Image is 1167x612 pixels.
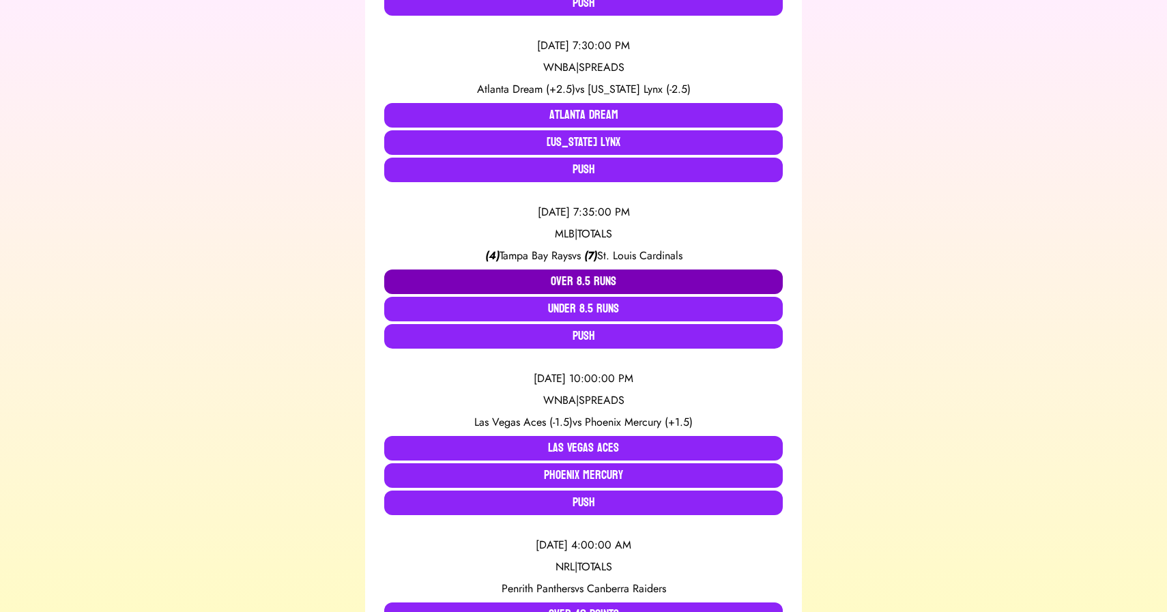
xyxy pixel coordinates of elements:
[384,491,783,515] button: Push
[588,81,691,97] span: [US_STATE] Lynx (-2.5)
[384,204,783,220] div: [DATE] 7:35:00 PM
[384,370,783,387] div: [DATE] 10:00:00 PM
[384,392,783,409] div: WNBA | SPREADS
[384,559,783,575] div: NRL | TOTALS
[384,130,783,155] button: [US_STATE] Lynx
[384,226,783,242] div: MLB | TOTALS
[384,38,783,54] div: [DATE] 7:30:00 PM
[384,158,783,182] button: Push
[384,59,783,76] div: WNBA | SPREADS
[384,436,783,461] button: Las Vegas Aces
[384,324,783,349] button: Push
[384,414,783,431] div: vs
[585,414,693,430] span: Phoenix Mercury (+1.5)
[384,537,783,553] div: [DATE] 4:00:00 AM
[584,248,597,263] span: ( 7 )
[384,248,783,264] div: vs
[502,581,575,596] span: Penrith Panthers
[384,297,783,321] button: Under 8.5 Runs
[384,463,783,488] button: Phoenix Mercury
[587,581,666,596] span: Canberra Raiders
[384,269,783,294] button: Over 8.5 Runs
[384,581,783,597] div: vs
[597,248,682,263] span: St. Louis Cardinals
[474,414,573,430] span: Las Vegas Aces (-1.5)
[384,81,783,98] div: vs
[500,248,572,263] span: Tampa Bay Rays
[485,248,500,263] span: ( 4 )
[384,103,783,128] button: Atlanta Dream
[477,81,575,97] span: Atlanta Dream (+2.5)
